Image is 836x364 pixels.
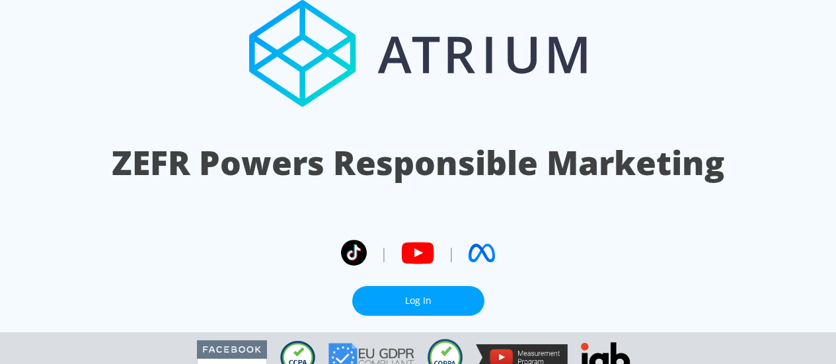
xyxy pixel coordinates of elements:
[447,243,455,263] span: |
[112,140,724,186] h1: ZEFR Powers Responsible Marketing
[352,286,484,316] a: Log In
[380,243,388,263] span: |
